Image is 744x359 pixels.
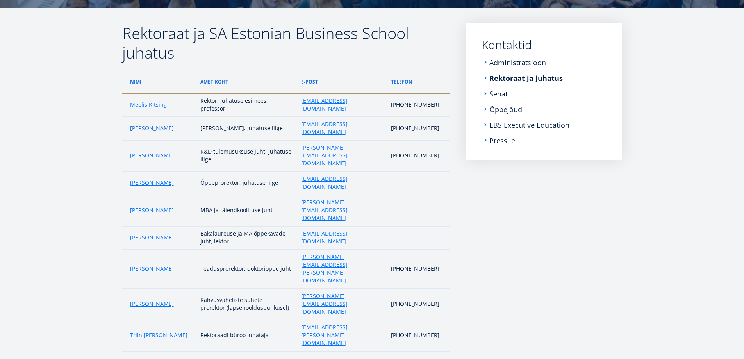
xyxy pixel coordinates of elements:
a: [PERSON_NAME] [130,152,174,159]
a: Pressile [489,137,515,145]
a: [PERSON_NAME][EMAIL_ADDRESS][DOMAIN_NAME] [301,292,383,316]
a: [EMAIL_ADDRESS][DOMAIN_NAME] [301,97,383,113]
a: Senat [489,90,508,98]
a: [PERSON_NAME] [130,206,174,214]
a: [EMAIL_ADDRESS][PERSON_NAME][DOMAIN_NAME] [301,323,383,347]
p: [PHONE_NUMBER] [391,101,442,109]
a: Meelis Kitsing [130,101,167,109]
td: Teadusprorektor, doktoriōppe juht [196,250,297,289]
a: Õppejõud [489,105,522,113]
a: Nimi [130,78,141,86]
a: [PERSON_NAME] [130,234,174,241]
a: Triin [PERSON_NAME] [130,331,187,339]
td: Õppeprorektor, juhatuse liige [196,171,297,195]
a: [PERSON_NAME][EMAIL_ADDRESS][DOMAIN_NAME] [301,198,383,222]
a: Administratsioon [489,59,546,66]
td: [PHONE_NUMBER] [387,117,450,140]
td: [PERSON_NAME], juhatuse liige [196,117,297,140]
a: Rektoraat ja juhatus [489,74,563,82]
a: [EMAIL_ADDRESS][DOMAIN_NAME] [301,120,383,136]
td: [PHONE_NUMBER] [387,250,450,289]
a: [PERSON_NAME] [130,300,174,308]
a: EBS Executive Education [489,121,569,129]
a: ametikoht [200,78,228,86]
a: [EMAIL_ADDRESS][DOMAIN_NAME] [301,175,383,191]
a: e-post [301,78,318,86]
p: Rektor, juhatuse esimees, professor [200,97,293,113]
td: Bakalaureuse ja MA õppekavade juht, lektor [196,226,297,250]
a: [PERSON_NAME] [130,124,174,132]
td: [PHONE_NUMBER] [387,289,450,320]
td: [PHONE_NUMBER] [387,320,450,351]
td: [PHONE_NUMBER] [387,140,450,171]
td: Rahvusvaheliste suhete prorektor (lapsehoolduspuhkusel) [196,289,297,320]
a: [PERSON_NAME] [130,179,174,187]
a: [PERSON_NAME] [130,265,174,273]
a: [EMAIL_ADDRESS][DOMAIN_NAME] [301,230,383,245]
a: Kontaktid [482,39,607,51]
a: [PERSON_NAME][EMAIL_ADDRESS][DOMAIN_NAME] [301,144,383,167]
td: MBA ja täiendkoolituse juht [196,195,297,226]
h2: Rektoraat ja SA Estonian Business School juhatus [122,23,450,63]
td: R&D tulemusüksuse juht, juhatuse liige [196,140,297,171]
a: telefon [391,78,412,86]
td: Rektoraadi büroo juhataja [196,320,297,351]
a: [PERSON_NAME][EMAIL_ADDRESS][PERSON_NAME][DOMAIN_NAME] [301,253,383,284]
